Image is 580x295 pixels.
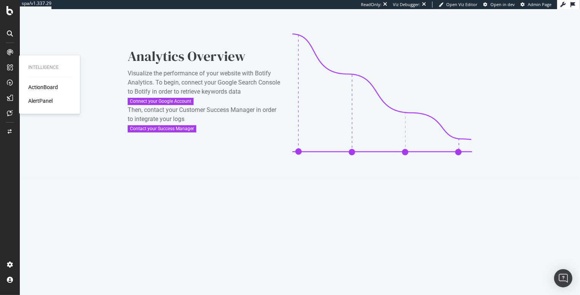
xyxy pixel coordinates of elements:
[393,2,420,8] div: Viz Debugger:
[128,98,194,105] button: Connect your Google Account
[490,2,515,7] span: Open in dev
[128,105,280,124] div: Then, contact your Customer Success Manager in order to integrate your logs
[361,2,381,8] div: ReadOnly:
[439,2,477,8] a: Open Viz Editor
[28,64,71,71] div: Intelligence
[28,97,53,105] a: AlertPanel
[554,269,572,287] div: Open Intercom Messenger
[483,2,515,8] a: Open in dev
[130,98,191,105] div: Connect your Google Account
[128,125,196,132] button: Contact your Success Manager
[128,47,280,66] div: Analytics Overview
[528,2,551,7] span: Admin Page
[292,33,472,155] img: CaL_T18e.png
[521,2,551,8] a: Admin Page
[28,83,58,91] a: ActionBoard
[446,2,477,7] span: Open Viz Editor
[130,126,194,132] div: Contact your Success Manager
[128,69,280,96] div: Visualize the performance of your website with Botify Analytics. To begin, connect your Google Se...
